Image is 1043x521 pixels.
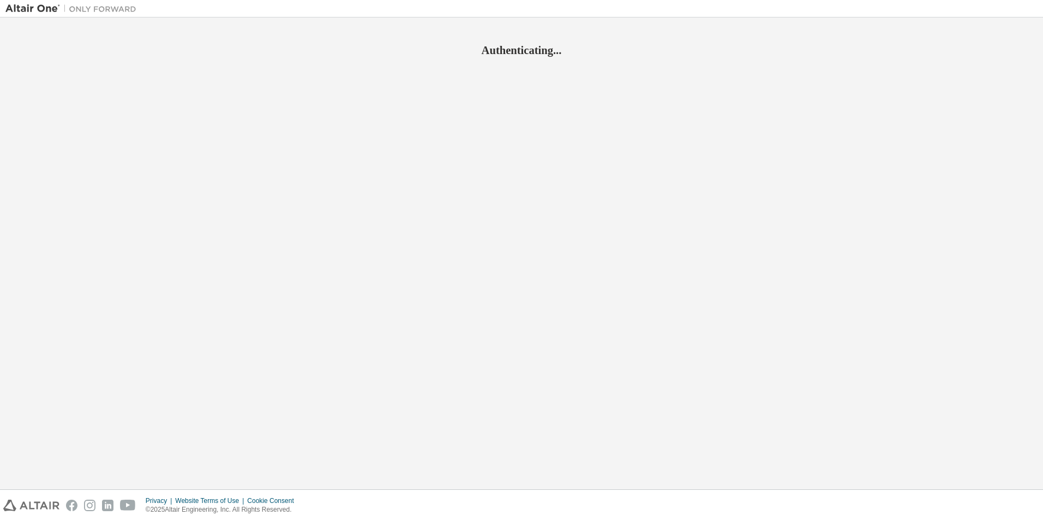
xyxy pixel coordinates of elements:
[84,500,95,511] img: instagram.svg
[146,505,301,514] p: © 2025 Altair Engineering, Inc. All Rights Reserved.
[146,496,175,505] div: Privacy
[120,500,136,511] img: youtube.svg
[66,500,77,511] img: facebook.svg
[3,500,59,511] img: altair_logo.svg
[102,500,113,511] img: linkedin.svg
[247,496,300,505] div: Cookie Consent
[175,496,247,505] div: Website Terms of Use
[5,43,1038,57] h2: Authenticating...
[5,3,142,14] img: Altair One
